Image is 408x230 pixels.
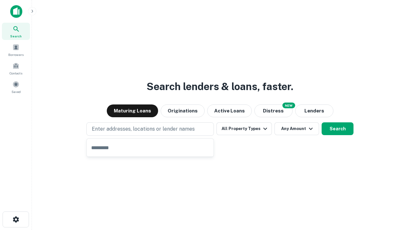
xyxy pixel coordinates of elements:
button: All Property Types [216,122,272,135]
iframe: Chat Widget [376,179,408,210]
h3: Search lenders & loans, faster. [147,79,293,94]
a: Search [2,23,30,40]
span: Search [10,34,22,39]
a: Contacts [2,60,30,77]
button: Enter addresses, locations or lender names [86,122,214,136]
span: Borrowers [8,52,24,57]
button: Any Amount [274,122,319,135]
p: Enter addresses, locations or lender names [92,125,195,133]
button: Originations [161,104,205,117]
button: Search distressed loans with lien and other non-mortgage details. [254,104,293,117]
button: Lenders [295,104,333,117]
button: Search [322,122,353,135]
button: Active Loans [207,104,252,117]
a: Borrowers [2,41,30,58]
img: capitalize-icon.png [10,5,22,18]
button: Maturing Loans [107,104,158,117]
span: Contacts [10,71,22,76]
span: Saved [11,89,21,94]
a: Saved [2,78,30,96]
div: NEW [282,103,295,108]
